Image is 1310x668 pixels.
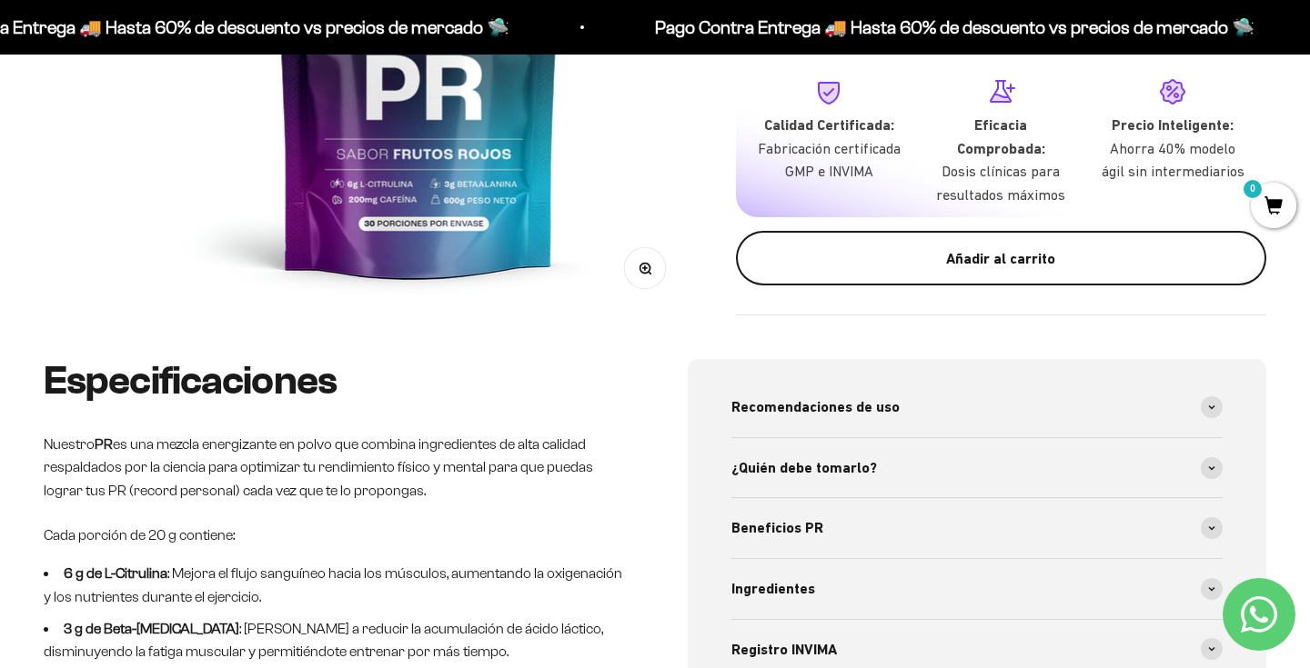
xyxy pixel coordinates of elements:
[731,395,900,419] span: Recomendaciones de uso
[731,456,877,480] span: ¿Quién debe tomarlo?
[1251,197,1296,217] a: 0
[736,231,1266,285] button: Añadir al carrito
[44,359,622,403] h2: Especificaciones
[731,438,1223,498] summary: ¿Quién debe tomarlo?
[731,559,1223,619] summary: Ingredientes
[44,433,622,503] p: Nuestro es una mezcla energizante en polvo que combina ingredientes de alta calidad respaldados p...
[930,160,1073,206] p: Dosis clínicas para resultados máximos
[731,498,1223,558] summary: Beneficios PR
[1242,178,1264,200] mark: 0
[731,638,837,662] span: Registro INVIMA
[44,562,622,608] li: : Mejora el flujo sanguíneo hacia los músculos, aumentando la oxigenación y los nutrientes durant...
[764,116,894,134] strong: Calidad Certificada:
[772,246,1230,270] div: Añadir al carrito
[957,116,1045,157] strong: Eficacia Comprobada:
[731,516,823,540] span: Beneficios PR
[95,436,113,452] strong: PR
[652,13,1252,42] p: Pago Contra Entrega 🚚 Hasta 60% de descuento vs precios de mercado 🛸
[64,565,167,581] strong: 6 g de L-Citrulina
[731,577,815,601] span: Ingredientes
[731,377,1223,437] summary: Recomendaciones de uso
[44,523,622,547] p: Cada porción de 20 g contiene:
[1112,116,1234,134] strong: Precio Inteligente:
[44,617,622,663] li: : [PERSON_NAME] a reducir la acumulación de ácido láctico, disminuyendo la fatiga muscular y perm...
[64,621,239,636] strong: 3 g de Beta-[MEDICAL_DATA]
[758,136,901,183] p: Fabricación certificada GMP e INVIMA
[1102,136,1244,183] p: Ahorra 40% modelo ágil sin intermediarios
